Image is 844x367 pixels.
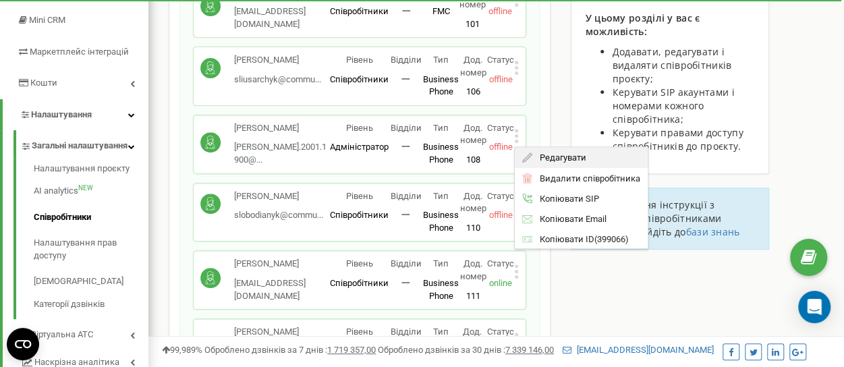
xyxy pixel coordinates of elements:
[459,154,486,167] p: 108
[423,210,459,233] span: Business Phone
[20,319,148,347] a: Віртуальна АТС
[32,140,128,152] span: Загальні налаштування
[798,291,831,323] div: Open Intercom Messenger
[433,327,449,337] span: Тип
[346,327,373,337] span: Рівень
[423,74,459,97] span: Business Phone
[34,269,148,295] a: [DEMOGRAPHIC_DATA]
[533,153,586,162] span: Редагувати
[487,123,514,133] span: Статус
[34,204,148,231] a: Співробітники
[401,278,410,288] span: 一
[423,142,459,165] span: Business Phone
[487,191,514,201] span: Статус
[391,55,422,65] span: Відділи
[234,122,330,135] p: [PERSON_NAME]
[330,278,389,288] span: Співробітники
[487,258,514,269] span: Статус
[330,210,389,220] span: Співробітники
[433,258,449,269] span: Тип
[234,326,330,339] p: [PERSON_NAME]
[459,327,486,349] span: Дод. номер
[346,191,373,201] span: Рівень
[612,126,743,152] span: Керувати правами доступу співробітників до проєкту.
[3,99,148,131] a: Налаштування
[346,258,373,269] span: Рівень
[391,327,422,337] span: Відділи
[234,258,330,271] p: [PERSON_NAME]
[533,174,640,183] span: Видалити співробітника
[29,15,65,25] span: Mini CRM
[459,86,486,98] p: 106
[563,345,714,355] a: [EMAIL_ADDRESS][DOMAIN_NAME]
[612,86,734,125] span: Керувати SIP акаунтами і номерами кожного співробітника;
[487,55,514,65] span: Статус
[487,327,514,337] span: Статус
[330,6,389,16] span: Співробітники
[31,109,92,119] span: Налаштування
[488,74,512,84] span: offline
[488,210,512,220] span: offline
[234,210,323,220] span: slobodianyk@commu...
[459,55,486,78] span: Дод. номер
[585,11,700,38] span: У цьому розділі у вас є можливість:
[423,278,459,301] span: Business Phone
[533,215,607,223] span: Копіювати Email
[459,191,486,214] span: Дод. номер
[20,130,148,158] a: Загальні налаштування
[459,18,486,31] p: 101
[234,190,323,203] p: [PERSON_NAME]
[34,163,148,179] a: Налаштування проєкту
[34,178,148,204] a: AI analyticsNEW
[685,225,739,238] a: бази знань
[346,123,373,133] span: Рівень
[391,123,422,133] span: Відділи
[459,123,486,146] span: Дод. номер
[162,345,202,355] span: 99,989%
[582,198,721,238] span: Для отримання інструкції з управління співробітниками проєкту перейдіть до
[234,74,321,84] span: sliusarchyk@commu...
[432,6,450,16] span: FMC
[533,235,594,244] span: Копіювати ID
[488,6,512,16] span: offline
[401,210,410,220] span: 一
[505,345,554,355] u: 7 339 146,00
[330,142,389,152] span: Адміністратор
[30,78,57,88] span: Кошти
[204,345,376,355] span: Оброблено дзвінків за 7 днів :
[234,277,330,302] p: [EMAIL_ADDRESS][DOMAIN_NAME]
[612,45,731,85] span: Додавати, редагувати і видаляти співробітників проєкту;
[459,222,486,235] p: 110
[515,229,648,249] div: ( 399066 )
[489,278,512,288] span: online
[234,142,327,165] span: [PERSON_NAME].2001.1900@...
[378,345,554,355] span: Оброблено дзвінків за 30 днів :
[7,328,39,360] button: Open CMP widget
[391,191,422,201] span: Відділи
[488,142,512,152] span: offline
[30,47,129,57] span: Маркетплейс інтеграцій
[459,258,486,281] span: Дод. номер
[234,5,330,30] p: [EMAIL_ADDRESS][DOMAIN_NAME]
[34,230,148,269] a: Налаштування прав доступу
[327,345,376,355] u: 1 719 357,00
[433,123,449,133] span: Тип
[330,74,389,84] span: Співробітники
[346,55,373,65] span: Рівень
[34,295,148,311] a: Категорії дзвінків
[433,55,449,65] span: Тип
[234,54,321,67] p: [PERSON_NAME]
[391,258,422,269] span: Відділи
[433,191,449,201] span: Тип
[401,6,410,16] span: 一
[31,329,93,341] span: Віртуальна АТС
[401,142,410,152] span: 一
[401,74,410,84] span: 一
[533,194,599,203] span: Копіювати SIP
[459,290,486,303] p: 111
